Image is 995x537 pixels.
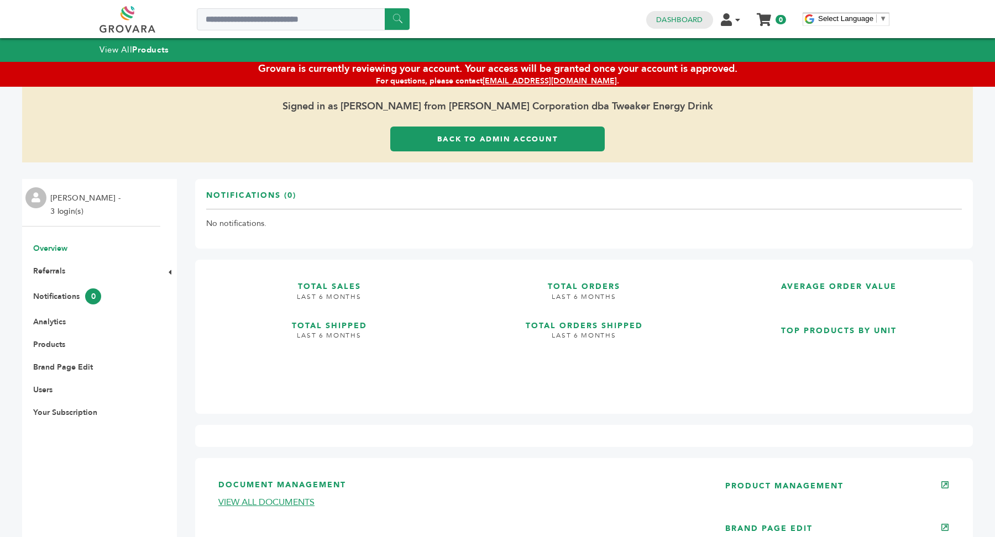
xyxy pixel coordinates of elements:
h3: TOTAL ORDERS SHIPPED [461,310,707,331]
a: TOTAL ORDERS LAST 6 MONTHS TOTAL ORDERS SHIPPED LAST 6 MONTHS [461,271,707,394]
h3: DOCUMENT MANAGEMENT [218,480,692,497]
li: [PERSON_NAME] - 3 login(s) [50,192,123,218]
a: Back to Admin Account [390,127,605,151]
td: No notifications. [206,209,962,238]
a: Users [33,385,53,395]
span: Signed in as [PERSON_NAME] from [PERSON_NAME] Corporation dba Tweaker Energy Drink [22,87,973,127]
span: 0 [85,288,101,304]
a: TOP PRODUCTS BY UNIT [716,315,962,394]
input: Search a product or brand... [197,8,410,30]
strong: Products [132,44,169,55]
h3: TOTAL SHIPPED [206,310,452,331]
a: Brand Page Edit [33,362,93,372]
a: Your Subscription [33,407,97,418]
h4: LAST 6 MONTHS [206,292,452,310]
img: profile.png [25,187,46,208]
a: BRAND PAGE EDIT [725,523,813,534]
h3: TOTAL SALES [206,271,452,292]
span: 0 [776,15,786,24]
h3: Notifications (0) [206,190,296,209]
h3: TOTAL ORDERS [461,271,707,292]
a: [EMAIL_ADDRESS][DOMAIN_NAME] [483,76,617,86]
span: Select Language [818,14,873,23]
a: AVERAGE ORDER VALUE [716,271,962,306]
a: Analytics [33,317,66,327]
a: Dashboard [656,15,703,25]
a: Products [33,339,65,350]
a: View AllProducts [99,44,169,55]
a: PRODUCT MANAGEMENT [725,481,844,491]
h4: LAST 6 MONTHS [461,292,707,310]
a: Notifications0 [33,291,101,302]
a: VIEW ALL DOCUMENTS [218,496,315,508]
h3: AVERAGE ORDER VALUE [716,271,962,292]
h3: TOP PRODUCTS BY UNIT [716,315,962,336]
a: TOTAL SALES LAST 6 MONTHS TOTAL SHIPPED LAST 6 MONTHS [206,271,452,394]
span: ▼ [879,14,887,23]
a: Select Language​ [818,14,887,23]
a: Overview [33,243,67,254]
h4: LAST 6 MONTHS [206,331,452,349]
a: My Cart [758,10,771,22]
h4: LAST 6 MONTHS [461,331,707,349]
a: Referrals [33,266,65,276]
